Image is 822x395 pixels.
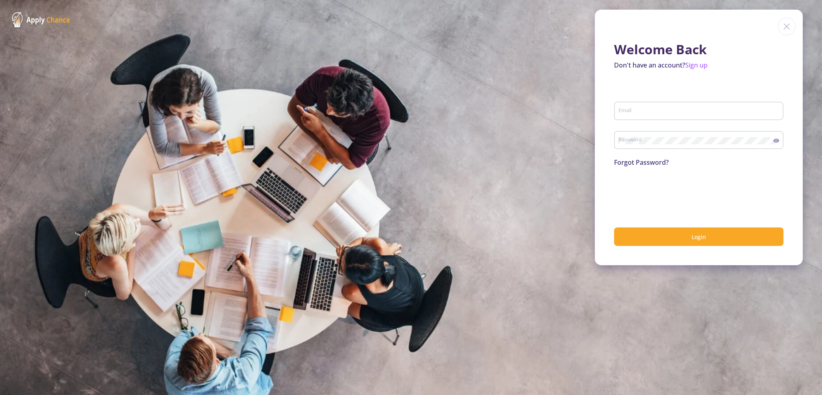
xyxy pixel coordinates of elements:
[614,42,783,57] h1: Welcome Back
[614,177,736,208] iframe: reCAPTCHA
[692,233,706,241] span: Login
[685,61,708,70] a: Sign up
[614,60,783,70] p: Don't have an account?
[12,12,70,27] img: ApplyChance Logo
[614,158,669,167] a: Forgot Password?
[614,227,783,246] button: Login
[778,18,796,35] img: close icon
